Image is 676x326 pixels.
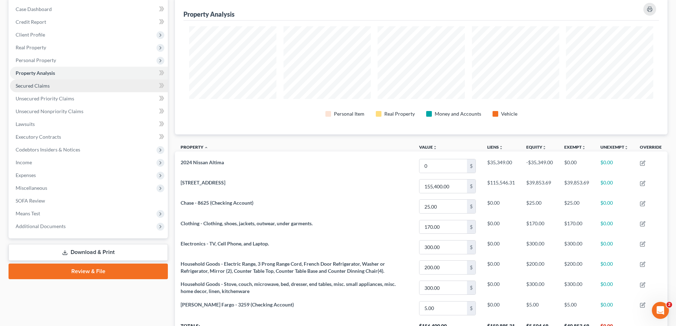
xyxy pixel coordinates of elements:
[482,217,521,237] td: $0.00
[482,278,521,298] td: $0.00
[521,176,559,197] td: $39,853.69
[595,217,634,237] td: $0.00
[652,302,669,319] iframe: Intercom live chat
[181,179,225,186] span: [STREET_ADDRESS]
[334,110,364,117] div: Personal Item
[16,198,45,204] span: SOFA Review
[595,197,634,217] td: $0.00
[433,145,437,150] i: unfold_more
[16,223,66,229] span: Additional Documents
[600,144,628,150] a: Unexemptunfold_more
[521,298,559,318] td: $5.00
[16,70,55,76] span: Property Analysis
[181,159,224,165] span: 2024 Nissan Altima
[16,57,56,63] span: Personal Property
[16,147,80,153] span: Codebtors Insiders & Notices
[419,159,467,173] input: 0.00
[482,156,521,176] td: $35,349.00
[482,197,521,217] td: $0.00
[435,110,481,117] div: Money and Accounts
[559,278,595,298] td: $300.00
[467,281,476,294] div: $
[10,16,168,28] a: Credit Report
[467,200,476,213] div: $
[559,237,595,257] td: $300.00
[9,244,168,261] a: Download & Print
[181,302,294,308] span: [PERSON_NAME] Fargo - 3259 (Checking Account)
[559,257,595,277] td: $200.00
[419,144,437,150] a: Valueunfold_more
[10,3,168,16] a: Case Dashboard
[384,110,415,117] div: Real Property
[482,237,521,257] td: $0.00
[16,210,40,216] span: Means Test
[595,156,634,176] td: $0.00
[10,67,168,79] a: Property Analysis
[487,144,503,150] a: Liensunfold_more
[467,220,476,234] div: $
[16,134,61,140] span: Executory Contracts
[10,131,168,143] a: Executory Contracts
[181,261,385,274] span: Household Goods - Electric Range, 3 Prong Range Cord, French Door Refrigerator, Washer or Refrige...
[582,145,586,150] i: unfold_more
[559,156,595,176] td: $0.00
[595,298,634,318] td: $0.00
[16,185,47,191] span: Miscellaneous
[482,298,521,318] td: $0.00
[16,83,50,89] span: Secured Claims
[526,144,546,150] a: Equityunfold_more
[482,257,521,277] td: $0.00
[419,179,467,193] input: 0.00
[181,144,208,150] a: Property expand_less
[204,145,208,150] i: expand_less
[419,200,467,213] input: 0.00
[10,92,168,105] a: Unsecured Priority Claims
[521,278,559,298] td: $300.00
[16,6,52,12] span: Case Dashboard
[521,257,559,277] td: $200.00
[595,257,634,277] td: $0.00
[482,176,521,197] td: $115,546.31
[666,302,672,308] span: 2
[181,200,253,206] span: Chase - 8625 (Checking Account)
[419,220,467,234] input: 0.00
[16,19,46,25] span: Credit Report
[419,281,467,294] input: 0.00
[181,241,269,247] span: Electronics - TV, Cell Phone, and Laptop.
[564,144,586,150] a: Exemptunfold_more
[521,156,559,176] td: -$35,349.00
[10,79,168,92] a: Secured Claims
[16,108,83,114] span: Unsecured Nonpriority Claims
[10,105,168,118] a: Unsecured Nonpriority Claims
[521,237,559,257] td: $300.00
[16,172,36,178] span: Expenses
[183,10,235,18] div: Property Analysis
[501,110,517,117] div: Vehicle
[499,145,503,150] i: unfold_more
[16,32,45,38] span: Client Profile
[624,145,628,150] i: unfold_more
[16,121,35,127] span: Lawsuits
[419,302,467,315] input: 0.00
[595,278,634,298] td: $0.00
[16,44,46,50] span: Real Property
[419,261,467,274] input: 0.00
[595,237,634,257] td: $0.00
[181,220,313,226] span: Clothing - Clothing, shoes, jackets, outwear, under garments.
[542,145,546,150] i: unfold_more
[9,264,168,279] a: Review & File
[10,118,168,131] a: Lawsuits
[467,159,476,173] div: $
[467,302,476,315] div: $
[419,241,467,254] input: 0.00
[559,197,595,217] td: $25.00
[521,197,559,217] td: $25.00
[634,140,667,156] th: Override
[467,261,476,274] div: $
[467,179,476,193] div: $
[595,176,634,197] td: $0.00
[559,176,595,197] td: $39,853.69
[559,217,595,237] td: $170.00
[521,217,559,237] td: $170.00
[181,281,396,294] span: Household Goods - Stove, couch, microwave, bed, dresser, end tables, misc. small appliances, misc...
